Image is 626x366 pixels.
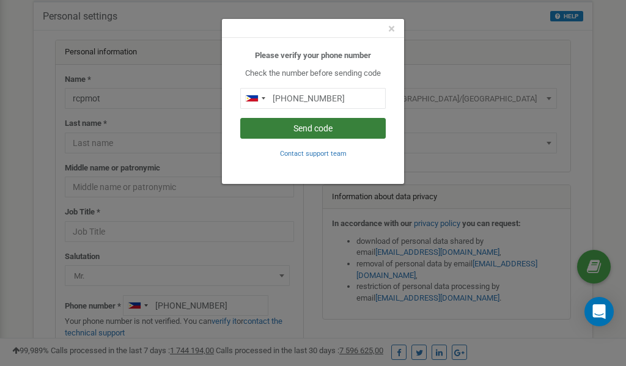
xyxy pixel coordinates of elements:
[241,89,269,108] div: Telephone country code
[280,148,347,158] a: Contact support team
[584,297,614,326] div: Open Intercom Messenger
[388,21,395,36] span: ×
[388,23,395,35] button: Close
[240,68,386,79] p: Check the number before sending code
[255,51,371,60] b: Please verify your phone number
[240,118,386,139] button: Send code
[280,150,347,158] small: Contact support team
[240,88,386,109] input: 0905 123 4567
